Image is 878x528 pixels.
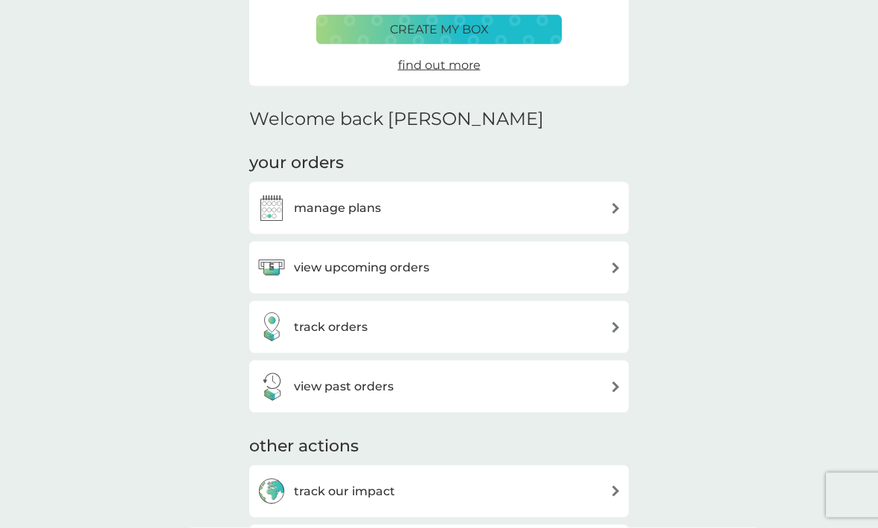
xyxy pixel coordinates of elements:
[294,199,381,218] h3: manage plans
[610,263,621,274] img: arrow right
[294,482,395,501] h3: track our impact
[610,322,621,333] img: arrow right
[249,435,359,458] h3: other actions
[398,58,481,72] span: find out more
[294,318,368,337] h3: track orders
[294,377,394,396] h3: view past orders
[610,381,621,393] img: arrow right
[294,258,429,277] h3: view upcoming orders
[610,486,621,497] img: arrow right
[316,15,562,45] button: create my box
[398,56,481,75] a: find out more
[610,203,621,214] img: arrow right
[249,109,544,130] h2: Welcome back [PERSON_NAME]
[249,152,344,175] h3: your orders
[390,20,489,39] p: create my box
